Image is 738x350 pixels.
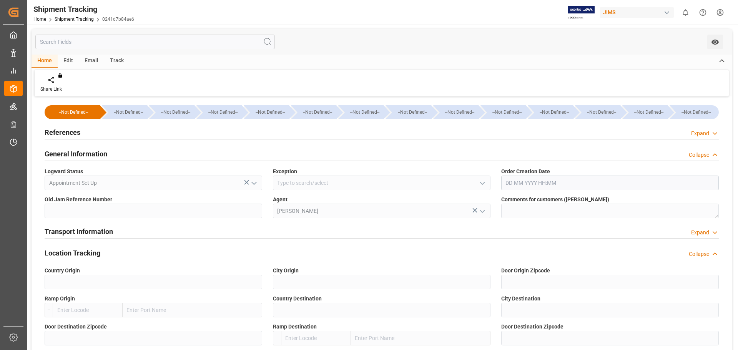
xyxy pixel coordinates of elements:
input: Enter Port Name [123,303,262,317]
a: Home [33,17,46,22]
div: --Not Defined-- [622,105,668,119]
img: Exertis%20JAM%20-%20Email%20Logo.jpg_1722504956.jpg [568,6,595,19]
button: Help Center [694,4,711,21]
h2: References [45,127,80,138]
div: --Not Defined-- [575,105,620,119]
a: Shipment Tracking [55,17,94,22]
input: Type to search/select [45,176,262,190]
div: --Not Defined-- [630,105,668,119]
input: DD-MM-YYYY HH:MM [501,176,719,190]
span: Ramp Origin [45,295,75,303]
h2: General Information [45,149,107,159]
span: Logward Status [45,168,83,176]
div: Collapse [689,250,709,258]
div: --Not Defined-- [157,105,194,119]
div: --Not Defined-- [45,105,100,119]
div: --Not Defined-- [251,105,289,119]
div: --Not Defined-- [670,105,719,119]
div: --Not Defined-- [338,105,384,119]
div: --Not Defined-- [299,105,336,119]
span: City Origin [273,267,299,275]
div: --Not Defined-- [480,105,526,119]
span: Order Creation Date [501,168,550,176]
button: show 0 new notifications [677,4,694,21]
input: Enter Locode [53,303,123,317]
div: --Not Defined-- [488,105,526,119]
span: Country Origin [45,267,80,275]
div: --Not Defined-- [583,105,620,119]
span: City Destination [501,295,540,303]
div: --Not Defined-- [386,105,431,119]
span: Door Destination Zipcode [45,323,107,331]
div: --Not Defined-- [196,105,242,119]
button: JIMS [600,5,677,20]
div: Expand [691,129,709,138]
div: --Not Defined-- [110,105,147,119]
input: Enter Locode [281,331,351,345]
span: Door Destination Zipcode [501,323,563,331]
div: --Not Defined-- [528,105,573,119]
div: Email [79,55,104,68]
span: Door Origin Zipcode [501,267,550,275]
div: Expand [691,229,709,237]
div: --Not Defined-- [535,105,573,119]
input: Type to search/select [273,176,490,190]
h2: Location Tracking [45,248,100,258]
div: --Not Defined-- [102,105,147,119]
div: Collapse [689,151,709,159]
input: Enter Port Name [351,331,490,345]
div: --Not Defined-- [149,105,194,119]
span: Old Jam Reference Number [45,196,112,204]
button: open menu [707,35,723,49]
div: --Not Defined-- [393,105,431,119]
input: Search Fields [35,35,275,49]
div: Shipment Tracking [33,3,134,15]
span: Country Destination [273,295,322,303]
span: Exception [273,168,297,176]
span: Ramp Destination [273,323,317,331]
div: JIMS [600,7,674,18]
div: --Not Defined-- [52,105,95,119]
div: Edit [58,55,79,68]
div: Track [104,55,130,68]
div: Home [32,55,58,68]
button: open menu [248,177,259,189]
h2: Transport Information [45,226,113,237]
div: --Not Defined-- [291,105,336,119]
div: --Not Defined-- [433,105,479,119]
button: open menu [476,205,487,217]
span: Agent [273,196,288,204]
span: Comments for customers ([PERSON_NAME]) [501,196,609,204]
div: --Not Defined-- [346,105,384,119]
div: --Not Defined-- [244,105,289,119]
button: open menu [476,177,487,189]
div: --Not Defined-- [441,105,479,119]
div: --Not Defined-- [204,105,242,119]
div: --Not Defined-- [677,105,715,119]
